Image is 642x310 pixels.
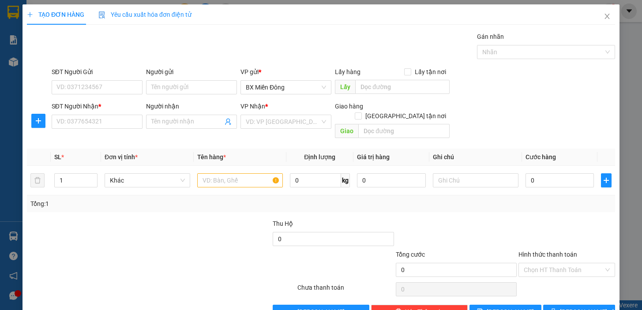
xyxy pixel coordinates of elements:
[27,11,84,18] span: TẠO ĐƠN HÀNG
[52,101,143,111] div: SĐT Người Nhận
[30,199,248,209] div: Tổng: 1
[335,80,355,94] span: Lấy
[362,111,450,121] span: [GEOGRAPHIC_DATA] tận nơi
[240,67,331,77] div: VP gửi
[31,114,45,128] button: plus
[197,153,226,161] span: Tên hàng
[197,173,283,187] input: VD: Bàn, Ghế
[601,177,611,184] span: plus
[396,251,425,258] span: Tổng cước
[335,124,358,138] span: Giao
[225,118,232,125] span: user-add
[357,153,390,161] span: Giá trị hàng
[595,4,619,29] button: Close
[433,173,518,187] input: Ghi Chú
[357,173,426,187] input: 0
[246,81,326,94] span: BX Miền Đông
[52,67,143,77] div: SĐT Người Gửi
[604,13,611,20] span: close
[335,103,363,110] span: Giao hàng
[146,101,237,111] div: Người nhận
[304,153,335,161] span: Định lượng
[54,153,61,161] span: SL
[273,220,293,227] span: Thu Hộ
[526,153,556,161] span: Cước hàng
[601,173,612,187] button: plus
[98,11,105,19] img: icon
[30,173,45,187] button: delete
[27,11,33,18] span: plus
[355,80,450,94] input: Dọc đường
[105,153,138,161] span: Đơn vị tính
[358,124,450,138] input: Dọc đường
[240,103,265,110] span: VP Nhận
[98,11,191,18] span: Yêu cầu xuất hóa đơn điện tử
[335,68,360,75] span: Lấy hàng
[32,117,45,124] span: plus
[429,149,522,166] th: Ghi chú
[477,33,504,40] label: Gán nhãn
[411,67,450,77] span: Lấy tận nơi
[518,251,577,258] label: Hình thức thanh toán
[110,174,185,187] span: Khác
[341,173,350,187] span: kg
[297,283,395,298] div: Chưa thanh toán
[146,67,237,77] div: Người gửi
